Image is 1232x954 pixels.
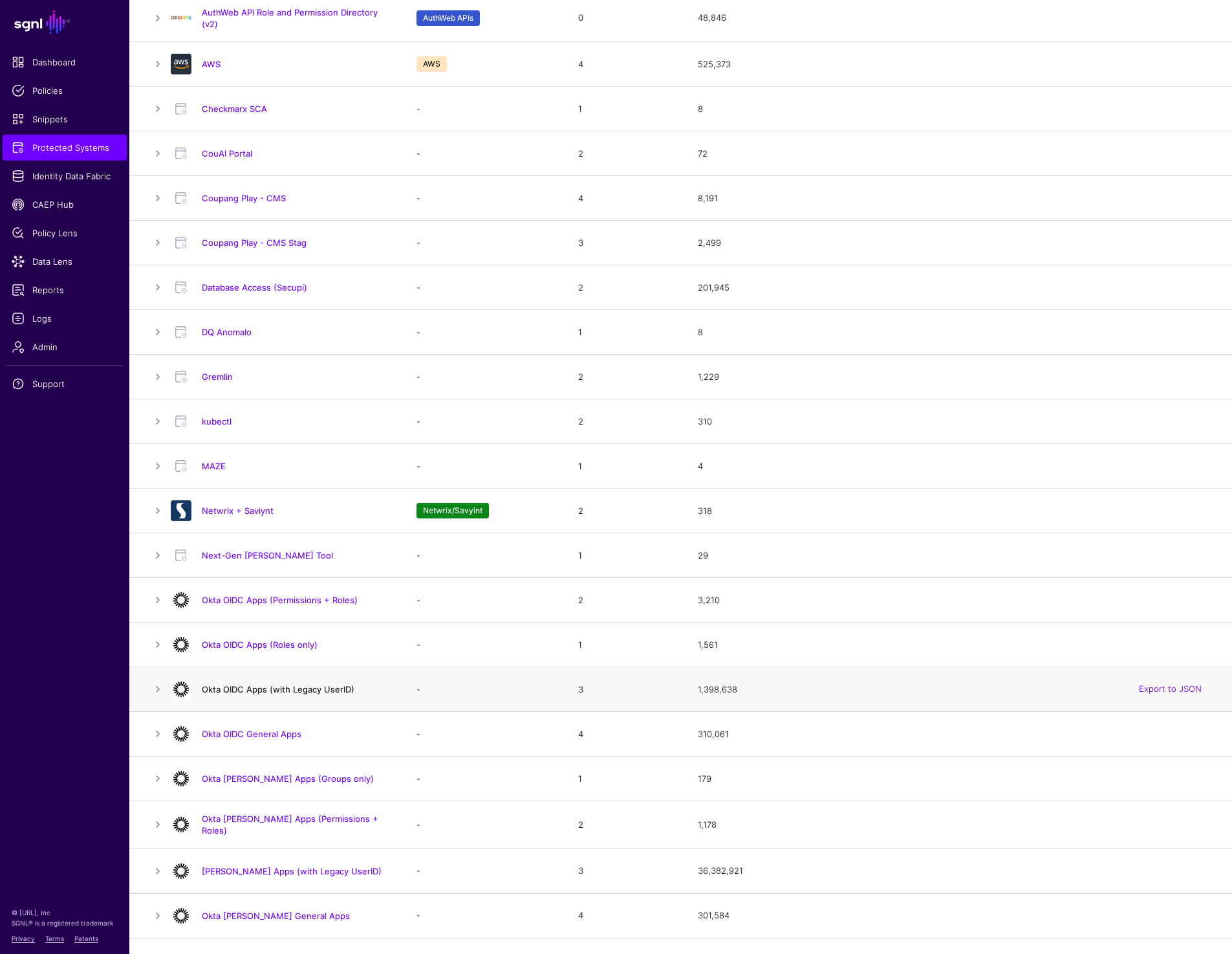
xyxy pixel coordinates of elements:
span: Admin [12,340,118,353]
td: 4 [565,712,685,757]
a: AWS [202,59,221,69]
a: MAZE [202,461,226,471]
div: 8 [698,326,1211,339]
a: Next-Gen [PERSON_NAME] Tool [202,550,333,560]
a: Snippets [3,106,127,132]
a: Okta OIDC Apps (with Legacy UserID) [202,684,354,694]
a: SGNL [8,8,122,36]
td: 2 [565,131,685,176]
a: [PERSON_NAME] Apps (with Legacy UserID) [202,866,382,876]
a: Logs [3,305,127,331]
span: Netwrix/Savyint [416,503,489,518]
div: 1,561 [698,639,1211,652]
img: svg+xml;base64,PHN2ZyB3aWR0aD0iNjQiIGhlaWdodD0iNjQiIHZpZXdCb3g9IjAgMCA2NCA2NCIgZmlsbD0ibm9uZSIgeG... [171,905,191,926]
a: Okta OIDC General Apps [202,729,301,739]
a: Okta [PERSON_NAME] General Apps [202,911,350,921]
a: Okta OIDC Apps (Permissions + Roles) [202,595,358,605]
a: AuthWeb API Role and Permission Directory (v2) [202,7,378,29]
a: kubectl [202,416,232,427]
td: 2 [565,801,685,849]
img: svg+xml;base64,PHN2ZyB3aWR0aD0iNjQiIGhlaWdodD0iNjQiIHZpZXdCb3g9IjAgMCA2NCA2NCIgZmlsbD0ibm9uZSIgeG... [171,724,191,744]
div: 36,382,921 [698,865,1211,878]
td: 3 [565,667,685,712]
td: - [404,131,565,176]
div: 8,191 [698,192,1211,205]
td: 3 [565,221,685,265]
p: SGNL® is a registered trademark [12,918,118,928]
img: svg+xml;base64,PHN2ZyB3aWR0aD0iNjQiIGhlaWdodD0iNjQiIHZpZXdCb3g9IjAgMCA2NCA2NCIgZmlsbD0ibm9uZSIgeG... [171,768,191,789]
td: - [404,221,565,265]
a: Policy Lens [3,220,127,246]
td: - [404,712,565,757]
span: Snippets [12,113,118,126]
td: 2 [565,265,685,310]
img: svg+xml;base64,PHN2ZyB3aWR0aD0iNjQiIGhlaWdodD0iNjQiIHZpZXdCb3g9IjAgMCA2NCA2NCIgZmlsbD0ibm9uZSIgeG... [171,679,191,700]
a: Data Lens [3,249,127,274]
td: - [404,310,565,355]
a: Protected Systems [3,135,127,161]
span: Dashboard [12,56,118,69]
td: - [404,757,565,801]
span: Policies [12,84,118,97]
span: Support [12,377,118,390]
td: - [404,893,565,938]
div: 179 [698,773,1211,786]
td: - [404,801,565,849]
td: 1 [565,87,685,131]
td: 4 [565,176,685,221]
img: svg+xml;base64,PD94bWwgdmVyc2lvbj0iMS4wIiBlbmNvZGluZz0idXRmLTgiPz4KPCEtLSBHZW5lcmF0b3I6IEFkb2JlIE... [171,500,191,521]
a: Okta OIDC Apps (Roles only) [202,639,318,650]
div: 1,398,638 [698,683,1211,696]
td: - [404,355,565,399]
a: Gremlin [202,372,233,382]
span: Logs [12,312,118,325]
span: Policy Lens [12,227,118,239]
a: DQ Anomalo [202,327,252,337]
span: Protected Systems [12,141,118,154]
td: - [404,623,565,667]
span: CAEP Hub [12,198,118,211]
a: Policies [3,78,127,104]
td: 2 [565,399,685,444]
a: Database Access (Secupi) [202,282,307,293]
td: 4 [565,42,685,87]
img: svg+xml;base64,PHN2ZyB3aWR0aD0iNjQiIGhlaWdodD0iNjQiIHZpZXdCb3g9IjAgMCA2NCA2NCIgZmlsbD0ibm9uZSIgeG... [171,54,191,74]
a: Privacy [12,935,35,942]
img: svg+xml;base64,PHN2ZyB3aWR0aD0iNjQiIGhlaWdodD0iNjQiIHZpZXdCb3g9IjAgMCA2NCA2NCIgZmlsbD0ibm9uZSIgeG... [171,590,191,610]
td: - [404,176,565,221]
img: svg+xml;base64,PD94bWwgdmVyc2lvbj0iMS4wIiBlbmNvZGluZz0iVVRGLTgiIHN0YW5kYWxvbmU9Im5vIj8+CjwhLS0gQ3... [171,8,191,28]
div: 310,061 [698,728,1211,741]
a: Coupang Play - CMS Stag [202,238,307,248]
div: 1,229 [698,371,1211,384]
td: 3 [565,849,685,893]
div: 318 [698,505,1211,518]
span: Identity Data Fabric [12,170,118,183]
a: Identity Data Fabric [3,163,127,189]
p: © [URL], Inc [12,907,118,918]
a: Patents [74,935,98,942]
a: CouAI Portal [202,148,252,159]
div: 310 [698,416,1211,428]
span: AWS [416,56,447,72]
a: Okta [PERSON_NAME] Apps (Permissions + Roles) [202,814,378,836]
img: svg+xml;base64,PHN2ZyB3aWR0aD0iNjQiIGhlaWdodD0iNjQiIHZpZXdCb3g9IjAgMCA2NCA2NCIgZmlsbD0ibm9uZSIgeG... [171,814,191,835]
td: 2 [565,489,685,533]
td: 2 [565,578,685,623]
div: 48,846 [698,12,1211,25]
td: - [404,87,565,131]
td: - [404,849,565,893]
td: 1 [565,310,685,355]
div: 525,373 [698,58,1211,71]
a: Netwrix + Saviynt [202,505,274,516]
a: Dashboard [3,49,127,75]
div: 1,178 [698,819,1211,832]
td: 2 [565,355,685,399]
td: 1 [565,757,685,801]
a: Checkmarx SCA [202,104,267,114]
td: - [404,578,565,623]
div: 29 [698,549,1211,562]
a: Coupang Play - CMS [202,193,286,203]
td: 4 [565,893,685,938]
div: 2,499 [698,237,1211,250]
span: Data Lens [12,255,118,268]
